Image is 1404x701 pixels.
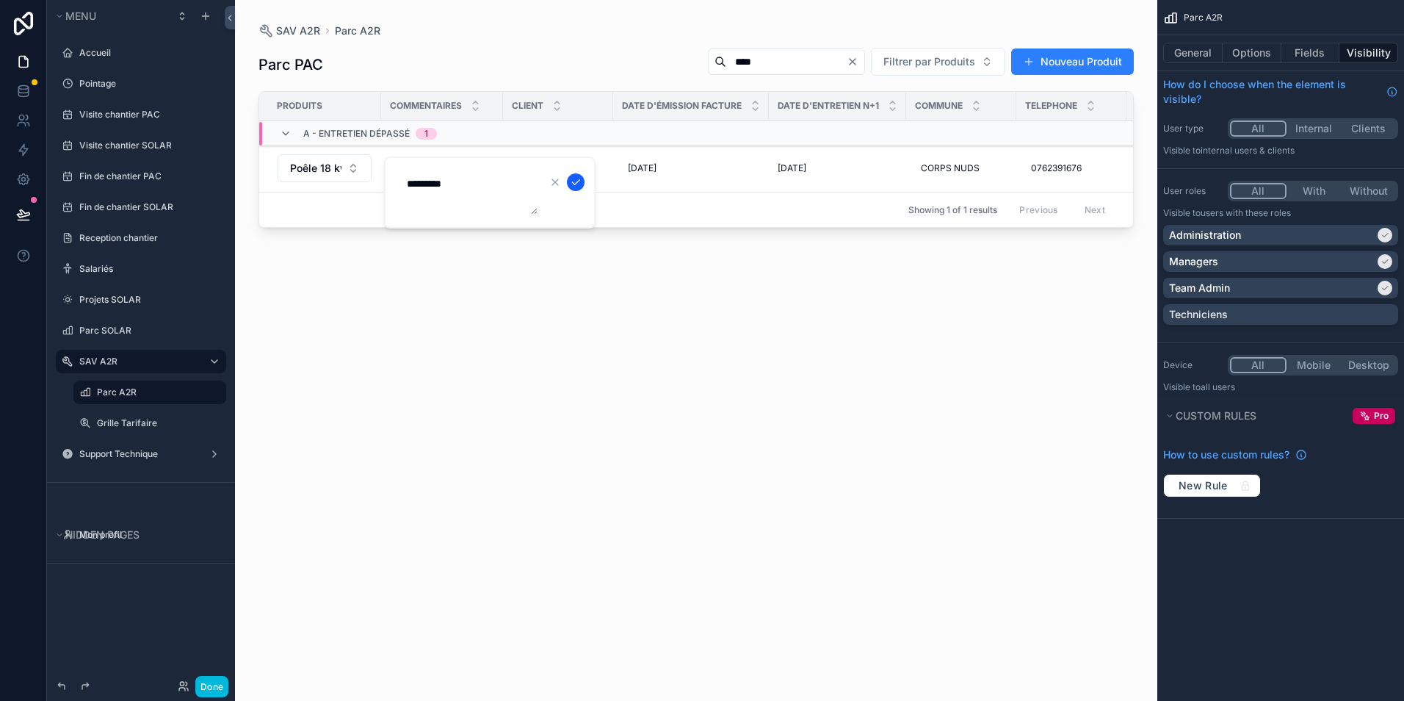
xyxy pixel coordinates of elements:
button: Done [195,676,228,697]
h1: Parc PAC [258,54,323,75]
span: SAV A2R [276,24,320,38]
p: Visible to [1163,207,1398,219]
span: Poêle 18 kw [290,161,341,176]
span: Custom rules [1176,409,1256,422]
button: Options [1223,43,1281,63]
span: Menu [65,10,96,22]
span: [DATE] [628,162,656,174]
label: Fin de chantier SOLAR [79,201,217,213]
button: Desktop [1341,357,1396,373]
p: Team Admin [1169,281,1230,295]
span: Internal users & clients [1201,145,1295,156]
span: Commentaires [390,100,462,112]
span: Commune [915,100,963,112]
button: Clients [1341,121,1396,137]
button: Hidden pages [53,525,220,545]
span: New Rule [1173,479,1234,492]
p: Administration [1169,228,1241,242]
span: CORPS NUDS [921,162,980,174]
span: 0762391676 [1031,162,1082,174]
button: New Rule [1163,474,1261,497]
span: Telephone [1025,100,1077,112]
button: Fields [1281,43,1340,63]
a: How do I choose when the element is visible? [1163,77,1398,107]
button: General [1163,43,1223,63]
div: 1 [424,128,428,140]
button: Select Button [278,154,372,182]
span: [DATE] [778,162,806,174]
label: SAV A2R [79,356,197,367]
label: Parc SOLAR [79,325,217,337]
span: Pro [1374,410,1389,422]
label: Salariés [79,263,217,275]
span: Produits [277,100,322,112]
span: How to use custom rules? [1163,447,1289,462]
button: All [1230,183,1287,199]
label: Projets SOLAR [79,294,217,306]
label: User roles [1163,185,1222,197]
a: Parc A2R [335,24,380,38]
label: Mon profil [79,529,217,541]
label: Accueil [79,47,217,59]
button: All [1230,357,1287,373]
span: Filtrer par Produits [883,54,975,69]
span: Client [512,100,543,112]
span: How do I choose when the element is visible? [1163,77,1381,107]
span: Date d'entretien n+1 [778,100,879,112]
label: Visite chantier PAC [79,109,217,121]
span: Showing 1 of 1 results [908,204,997,216]
label: Parc A2R [97,387,217,398]
button: Menu [53,6,167,26]
label: Device [1163,359,1222,371]
button: Visibility [1339,43,1398,63]
label: Fin de chantier PAC [79,170,217,182]
span: all users [1201,381,1235,392]
button: Internal [1287,121,1342,137]
button: All [1230,121,1287,137]
button: Select Button [871,48,1005,76]
span: Date d'émission facture [622,100,742,112]
button: With [1287,183,1342,199]
label: Support Technique [79,448,197,460]
a: SAV A2R [258,24,320,38]
button: Nouveau Produit [1011,48,1134,75]
p: Techniciens [1169,307,1228,322]
button: Clear [847,56,864,68]
a: How to use custom rules? [1163,447,1307,462]
label: Pointage [79,78,217,90]
p: Visible to [1163,145,1398,157]
label: Visite chantier SOLAR [79,140,217,151]
p: Visible to [1163,381,1398,393]
p: Managers [1169,254,1218,269]
button: Mobile [1287,357,1342,373]
button: Custom rules [1163,406,1347,426]
span: Parc A2R [1184,12,1223,24]
label: User type [1163,123,1222,134]
span: Users with these roles [1201,207,1291,218]
span: a - entretien dépassé [303,128,410,140]
label: Reception chantier [79,232,217,244]
label: Grille Tarifaire [97,417,217,429]
button: Without [1341,183,1396,199]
